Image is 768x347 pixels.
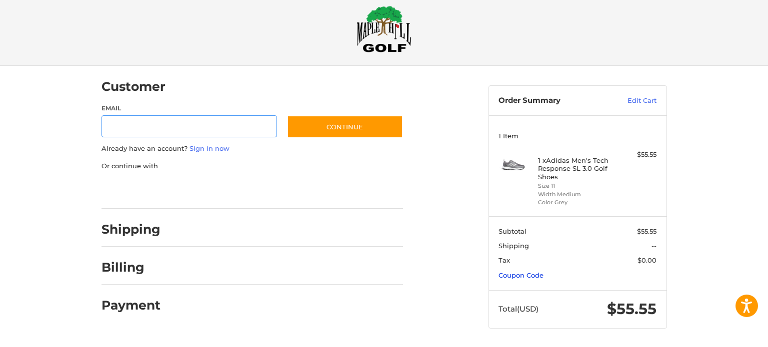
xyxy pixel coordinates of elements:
[189,144,229,152] a: Sign in now
[183,181,258,199] iframe: PayPal-paylater
[498,227,526,235] span: Subtotal
[538,182,614,190] li: Size 11
[606,96,656,106] a: Edit Cart
[101,104,277,113] label: Email
[287,115,403,138] button: Continue
[498,96,606,106] h3: Order Summary
[498,304,538,314] span: Total (USD)
[101,144,403,154] p: Already have an account?
[637,256,656,264] span: $0.00
[607,300,656,318] span: $55.55
[101,260,160,275] h2: Billing
[101,222,160,237] h2: Shipping
[538,198,614,207] li: Color Grey
[498,242,529,250] span: Shipping
[101,161,403,171] p: Or continue with
[267,181,342,199] iframe: PayPal-venmo
[498,132,656,140] h3: 1 Item
[356,5,411,52] img: Maple Hill Golf
[637,227,656,235] span: $55.55
[538,156,614,181] h4: 1 x Adidas Men's Tech Response SL 3.0 Golf Shoes
[101,79,165,94] h2: Customer
[101,298,160,313] h2: Payment
[538,190,614,199] li: Width Medium
[498,271,543,279] a: Coupon Code
[498,256,510,264] span: Tax
[617,150,656,160] div: $55.55
[651,242,656,250] span: --
[98,181,173,199] iframe: PayPal-paypal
